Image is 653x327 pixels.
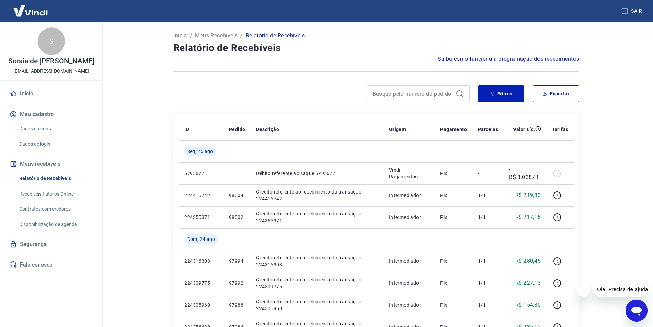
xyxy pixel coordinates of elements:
[440,280,467,287] p: Pix
[184,258,218,265] p: 224316308
[16,187,94,201] a: Recebíveis Futuros Online
[478,214,498,221] p: 1/1
[8,237,94,252] a: Segurança
[229,126,245,133] p: Pedido
[184,192,218,199] p: 224416742
[373,89,453,99] input: Busque pelo número do pedido
[173,32,187,40] a: Início
[478,170,498,177] p: -
[478,280,498,287] p: 1/1
[229,192,245,199] p: 98004
[440,258,467,265] p: Pix
[478,85,524,102] button: Filtros
[184,214,218,221] p: 224355371
[515,279,541,287] p: R$ 227,13
[256,254,378,268] p: Crédito referente ao recebimento da transação 224316308
[440,170,467,177] p: Pix
[593,282,648,297] iframe: Mensagem da empresa
[515,301,541,309] p: R$ 154,80
[515,213,541,221] p: R$ 217,15
[389,126,406,133] p: Origem
[440,126,467,133] p: Pagamento
[4,5,58,10] span: Olá! Precisa de ajuda?
[515,257,541,265] p: R$ 280,45
[389,214,430,221] p: Intermediador
[8,0,53,21] img: Vindi
[515,191,541,199] p: R$ 219,83
[187,148,213,155] span: Seg, 25 ago
[38,27,65,55] div: S
[389,192,430,199] p: Intermediador
[256,276,378,290] p: Crédito referente ao recebimento da transação 224309775
[240,32,243,40] p: /
[8,58,95,65] p: Soraia de [PERSON_NAME]
[8,257,94,272] a: Fale conosco
[173,41,579,55] h4: Relatório de Recebíveis
[509,165,541,182] p: -R$ 3.038,41
[389,302,430,308] p: Intermediador
[478,302,498,308] p: 1/1
[8,156,94,172] button: Meus recebíveis
[478,126,498,133] p: Parcelas
[229,258,245,265] p: 97994
[8,107,94,122] button: Meu cadastro
[229,280,245,287] p: 97992
[16,137,94,151] a: Dados de login
[16,172,94,186] a: Relatório de Recebíveis
[389,280,430,287] p: Intermediador
[513,126,535,133] p: Valor Líq.
[626,300,648,322] iframe: Botão para abrir a janela de mensagens
[246,32,305,40] p: Relatório de Recebíveis
[256,170,378,177] p: Débito referente ao saque 6795677
[256,126,279,133] p: Descrição
[478,258,498,265] p: 1/1
[256,210,378,224] p: Crédito referente ao recebimento da transação 224355371
[184,126,189,133] p: ID
[229,302,245,308] p: 97988
[184,170,218,177] p: 6795677
[533,85,579,102] button: Exportar
[620,5,645,17] button: Sair
[184,302,218,308] p: 224305960
[577,283,590,297] iframe: Fechar mensagem
[440,214,467,221] p: Pix
[440,192,467,199] p: Pix
[478,192,498,199] p: 1/1
[256,298,378,312] p: Crédito referente ao recebimento da transação 224305960
[389,258,430,265] p: Intermediador
[229,214,245,221] p: 98002
[440,302,467,308] p: Pix
[8,86,94,101] a: Início
[256,188,378,202] p: Crédito referente ao recebimento da transação 224416742
[16,218,94,232] a: Disponibilização de agenda
[552,126,568,133] p: Tarifas
[187,236,215,243] span: Dom, 24 ago
[16,122,94,136] a: Dados da conta
[190,32,192,40] p: /
[438,55,579,63] a: Saiba como funciona a programação dos recebimentos
[389,166,430,180] p: Vindi Pagamentos
[13,68,89,75] p: [EMAIL_ADDRESS][DOMAIN_NAME]
[16,202,94,216] a: Contratos com credores
[184,280,218,287] p: 224309775
[195,32,238,40] a: Meus Recebíveis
